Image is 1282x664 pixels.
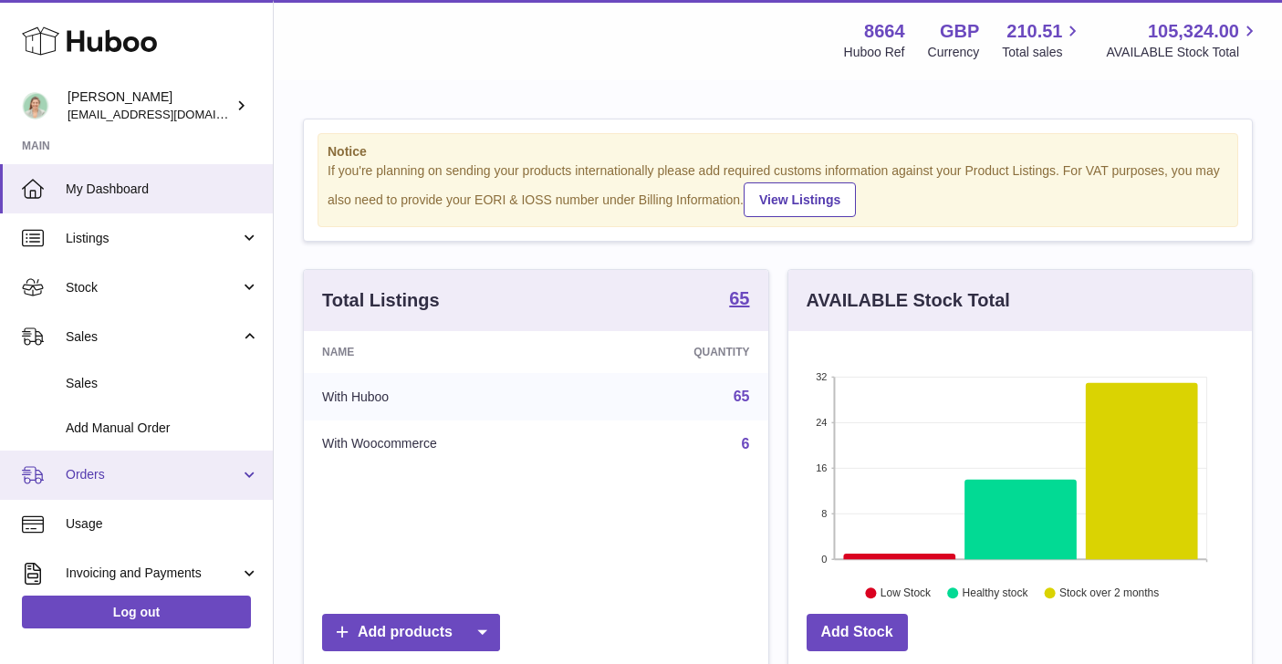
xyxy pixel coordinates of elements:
span: Listings [66,230,240,247]
text: Healthy stock [962,586,1028,599]
span: 210.51 [1006,19,1062,44]
strong: GBP [940,19,979,44]
a: Add Stock [807,614,908,651]
strong: 65 [729,289,749,307]
td: With Woocommerce [304,420,592,468]
span: My Dashboard [66,181,259,198]
text: Low Stock [880,586,931,599]
text: Stock over 2 months [1059,586,1159,599]
span: Sales [66,328,240,346]
a: Add products [322,614,500,651]
span: Usage [66,515,259,533]
text: 24 [816,417,827,428]
span: AVAILABLE Stock Total [1106,44,1260,61]
td: With Huboo [304,373,592,420]
div: If you're planning on sending your products internationally please add required customs informati... [328,162,1228,217]
div: [PERSON_NAME] [68,88,232,123]
a: 65 [729,289,749,311]
h3: Total Listings [322,288,440,313]
a: 105,324.00 AVAILABLE Stock Total [1106,19,1260,61]
span: Orders [66,466,240,483]
img: hello@thefacialcuppingexpert.com [22,92,49,119]
div: Currency [928,44,980,61]
span: 105,324.00 [1148,19,1239,44]
a: 65 [734,389,750,404]
strong: Notice [328,143,1228,161]
th: Quantity [592,331,768,373]
a: 6 [742,436,750,451]
text: 8 [821,508,827,519]
div: Huboo Ref [844,44,905,61]
span: Stock [66,279,240,296]
span: [EMAIL_ADDRESS][DOMAIN_NAME] [68,107,268,121]
span: Invoicing and Payments [66,565,240,582]
a: 210.51 Total sales [1002,19,1083,61]
span: Sales [66,375,259,392]
text: 32 [816,371,827,382]
span: Total sales [1002,44,1083,61]
strong: 8664 [864,19,905,44]
h3: AVAILABLE Stock Total [807,288,1010,313]
span: Add Manual Order [66,420,259,437]
text: 0 [821,554,827,565]
text: 16 [816,462,827,473]
a: View Listings [744,182,856,217]
th: Name [304,331,592,373]
a: Log out [22,596,251,628]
